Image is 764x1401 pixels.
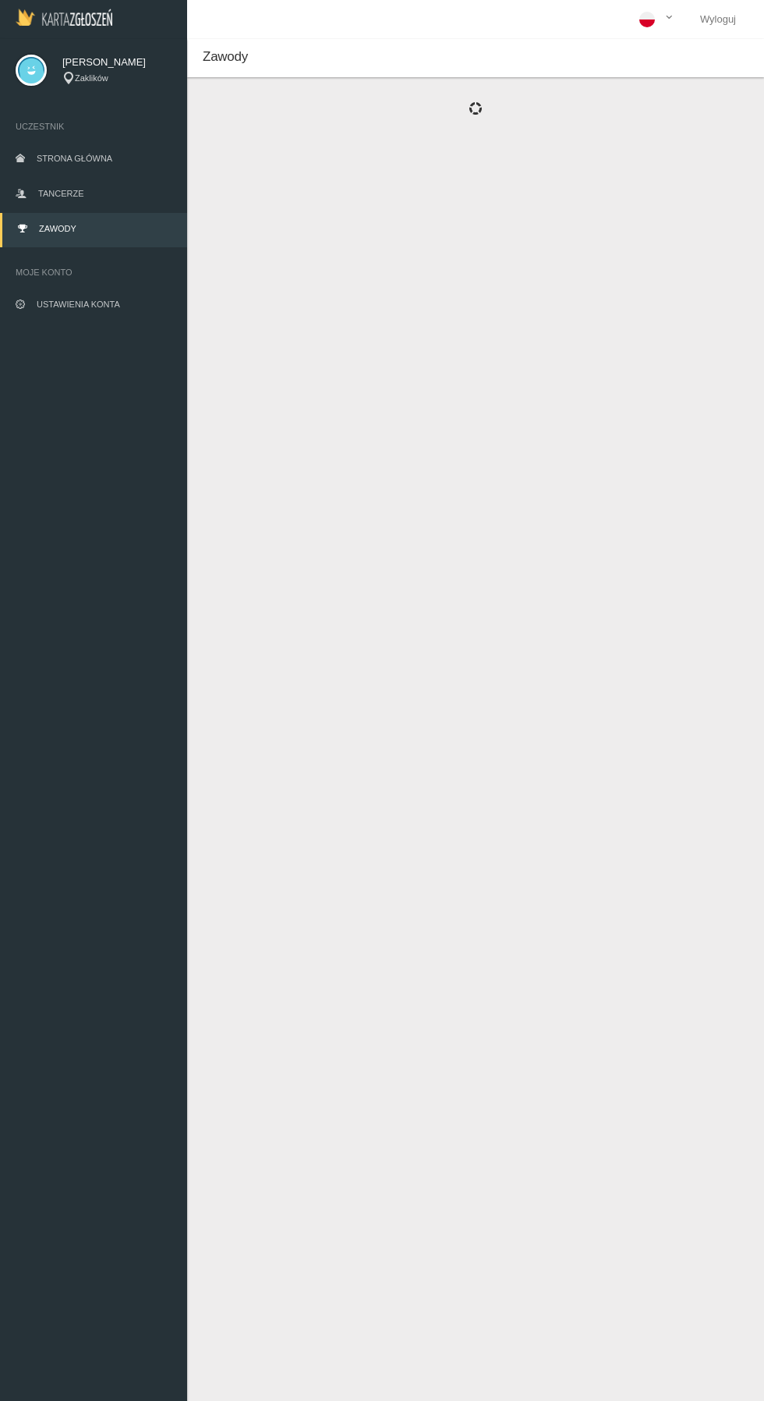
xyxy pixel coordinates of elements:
span: Ustawienia konta [37,300,120,309]
span: Strona główna [37,154,112,163]
span: Uczestnik [16,119,172,134]
img: Logo [16,9,112,26]
span: [PERSON_NAME] [62,55,172,70]
div: Zaklików [62,72,172,85]
img: svg [16,55,47,86]
span: Zawody [203,49,248,64]
span: Tancerze [38,189,83,198]
span: Zawody [39,224,76,233]
span: Moje konto [16,264,172,280]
